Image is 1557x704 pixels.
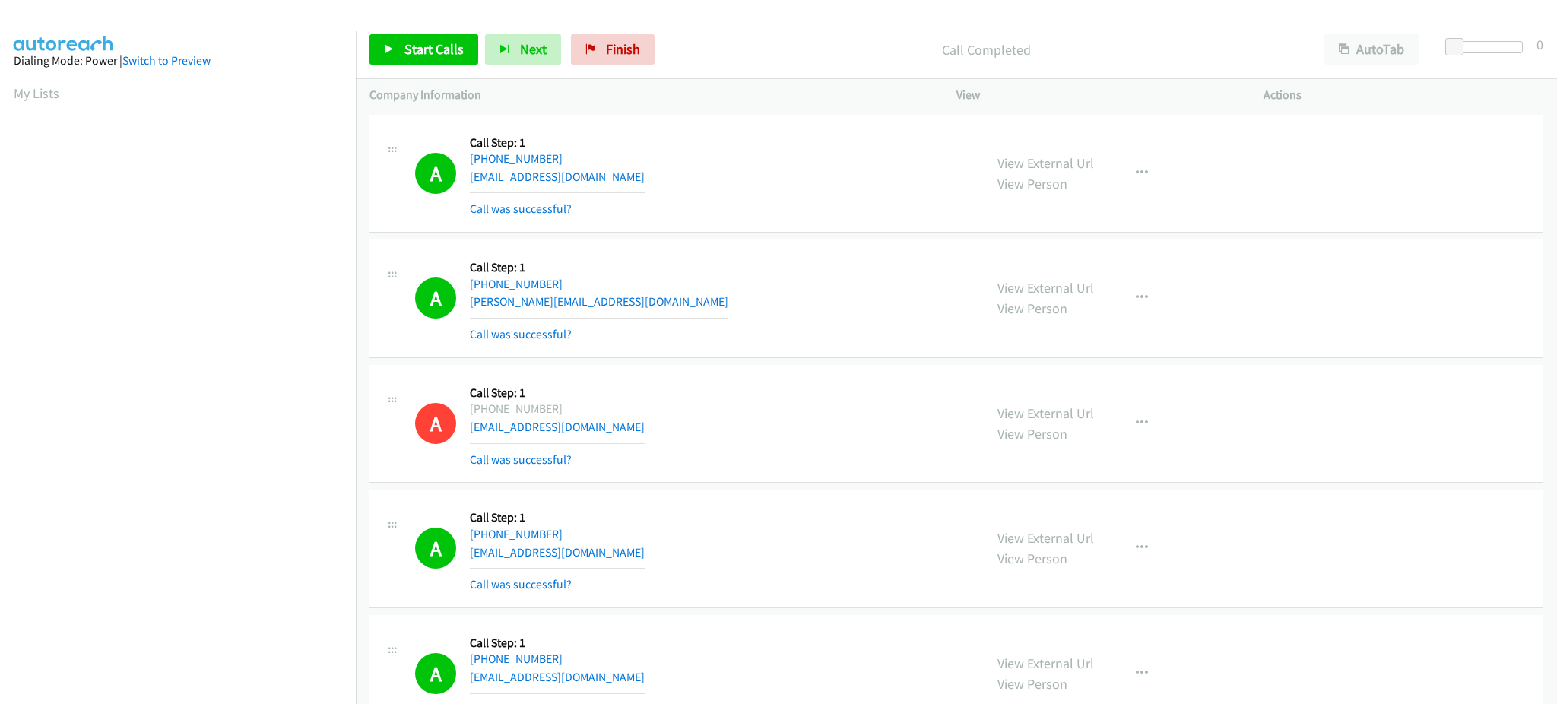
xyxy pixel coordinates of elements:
a: Start Calls [369,34,478,65]
a: View Person [997,550,1067,567]
a: View External Url [997,404,1094,422]
h1: A [415,153,456,194]
h5: Call Step: 1 [470,260,728,275]
a: [PHONE_NUMBER] [470,652,563,666]
a: View External Url [997,655,1094,672]
a: [EMAIL_ADDRESS][DOMAIN_NAME] [470,170,645,184]
h5: Call Step: 1 [470,135,645,151]
p: Company Information [369,86,929,104]
a: Switch to Preview [122,53,211,68]
a: View Person [997,675,1067,693]
a: [EMAIL_ADDRESS][DOMAIN_NAME] [470,420,645,434]
a: Call was successful? [470,201,572,216]
button: AutoTab [1324,34,1419,65]
div: Delay between calls (in seconds) [1453,41,1523,53]
span: Finish [606,40,640,58]
h5: Call Step: 1 [470,385,645,401]
div: Dialing Mode: Power | [14,52,342,70]
a: Finish [571,34,655,65]
p: View [956,86,1236,104]
a: [PHONE_NUMBER] [470,151,563,166]
span: Next [520,40,547,58]
a: Call was successful? [470,327,572,341]
h1: A [415,528,456,569]
iframe: Resource Center [1514,291,1557,412]
a: Call was successful? [470,452,572,467]
a: View Person [997,300,1067,317]
h1: A [415,277,456,319]
h5: Call Step: 1 [470,636,645,651]
h1: A [415,653,456,694]
button: Next [485,34,561,65]
div: [PHONE_NUMBER] [470,400,645,418]
h5: Call Step: 1 [470,510,645,525]
a: [EMAIL_ADDRESS][DOMAIN_NAME] [470,670,645,684]
span: Start Calls [404,40,464,58]
a: Call was successful? [470,577,572,591]
a: View External Url [997,529,1094,547]
a: [PHONE_NUMBER] [470,277,563,291]
a: My Lists [14,84,59,102]
a: View External Url [997,279,1094,297]
a: [PHONE_NUMBER] [470,527,563,541]
a: View Person [997,175,1067,192]
h1: A [415,403,456,444]
a: [EMAIL_ADDRESS][DOMAIN_NAME] [470,545,645,560]
p: Call Completed [675,40,1297,60]
a: [PERSON_NAME][EMAIL_ADDRESS][DOMAIN_NAME] [470,294,728,309]
p: Actions [1264,86,1543,104]
div: 0 [1536,34,1543,55]
a: View External Url [997,154,1094,172]
a: View Person [997,425,1067,442]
